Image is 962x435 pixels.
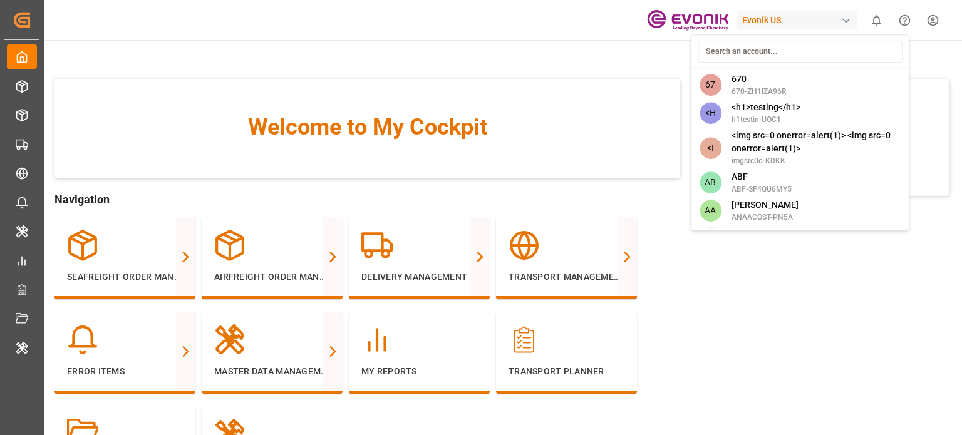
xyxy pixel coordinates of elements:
[732,155,901,166] span: imgsrc0o-KDKK
[700,227,721,248] span: AA
[732,212,799,223] span: ANAACOST-PN5A
[732,86,787,97] span: 670-ZH1IZA96R
[698,41,903,63] input: Search an account...
[732,101,800,114] span: <h1>testing</h1>
[700,137,721,159] span: <I
[700,171,721,193] span: AB
[700,102,721,124] span: <H
[700,74,721,96] span: 67
[700,200,721,222] span: AA
[732,73,787,86] span: 670
[732,114,800,125] span: h1testin-UOC1
[732,198,799,212] span: [PERSON_NAME]
[732,129,901,155] span: <img src=0 onerror=alert(1)> <img src=0 onerror=alert(1)>
[732,170,792,183] span: ABF
[732,183,792,195] span: ABF-SF4QU6MY5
